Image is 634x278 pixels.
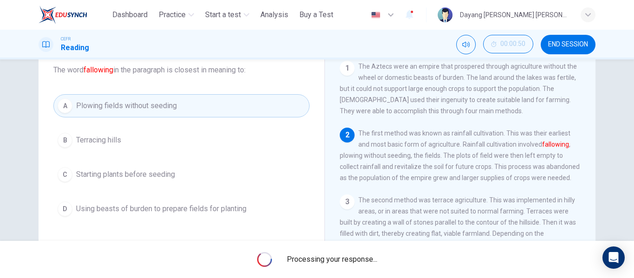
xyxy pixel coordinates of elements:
img: en [370,12,382,19]
button: Analysis [257,6,292,23]
div: 2 [340,128,355,142]
h1: Reading [61,42,89,53]
span: Buy a Test [299,9,333,20]
button: CStarting plants before seeding [53,163,310,186]
button: BTerracing hills [53,129,310,152]
span: Starting plants before seeding [76,169,175,180]
span: The first method was known as rainfall cultivation. This was their earliest and most basic form o... [340,129,580,181]
div: Hide [483,35,533,54]
div: 1 [340,61,355,76]
span: Processing your response... [287,254,377,265]
span: Analysis [260,9,288,20]
div: D [58,201,72,216]
button: Dashboard [109,6,151,23]
span: Start a test [205,9,241,20]
font: fallowing [542,141,569,148]
button: Start a test [201,6,253,23]
span: END SESSION [548,41,588,48]
div: Mute [456,35,476,54]
span: Practice [159,9,186,20]
span: Dashboard [112,9,148,20]
div: Open Intercom Messenger [602,246,625,269]
button: 00:00:50 [483,35,533,53]
span: The Aztecs were an empire that prospered through agriculture without the wheel or domestic beasts... [340,63,577,115]
span: Terracing hills [76,135,121,146]
div: 3 [340,194,355,209]
button: END SESSION [541,35,595,54]
span: The second method was terrace agriculture. This was implemented in hilly areas, or in areas that ... [340,196,576,271]
div: C [58,167,72,182]
span: CEFR [61,36,71,42]
button: Practice [155,6,198,23]
span: Plowing fields without seeding [76,100,177,111]
span: The word in the paragraph is closest in meaning to: [53,65,310,76]
div: Dayang [PERSON_NAME] [PERSON_NAME] [460,9,569,20]
span: Using beasts of burden to prepare fields for planting [76,203,246,214]
a: ELTC logo [39,6,109,24]
img: ELTC logo [39,6,87,24]
img: Profile picture [438,7,453,22]
font: fallowing [84,65,113,74]
button: Buy a Test [296,6,337,23]
button: APlowing fields without seeding [53,94,310,117]
div: B [58,133,72,148]
span: 00:00:50 [500,40,525,48]
button: DUsing beasts of burden to prepare fields for planting [53,197,310,220]
div: A [58,98,72,113]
